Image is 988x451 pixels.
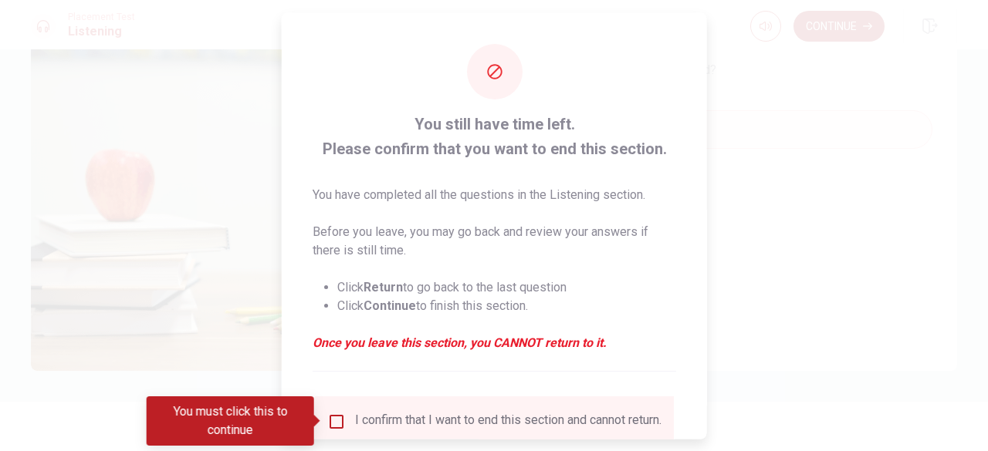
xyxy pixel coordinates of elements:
[313,111,676,160] span: You still have time left. Please confirm that you want to end this section.
[147,396,314,446] div: You must click this to continue
[327,412,346,430] span: You must click this to continue
[364,279,403,294] strong: Return
[355,412,661,430] div: I confirm that I want to end this section and cannot return.
[337,278,676,296] li: Click to go back to the last question
[313,222,676,259] p: Before you leave, you may go back and review your answers if there is still time.
[313,185,676,204] p: You have completed all the questions in the Listening section.
[364,298,416,312] strong: Continue
[313,333,676,352] em: Once you leave this section, you CANNOT return to it.
[337,296,676,315] li: Click to finish this section.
